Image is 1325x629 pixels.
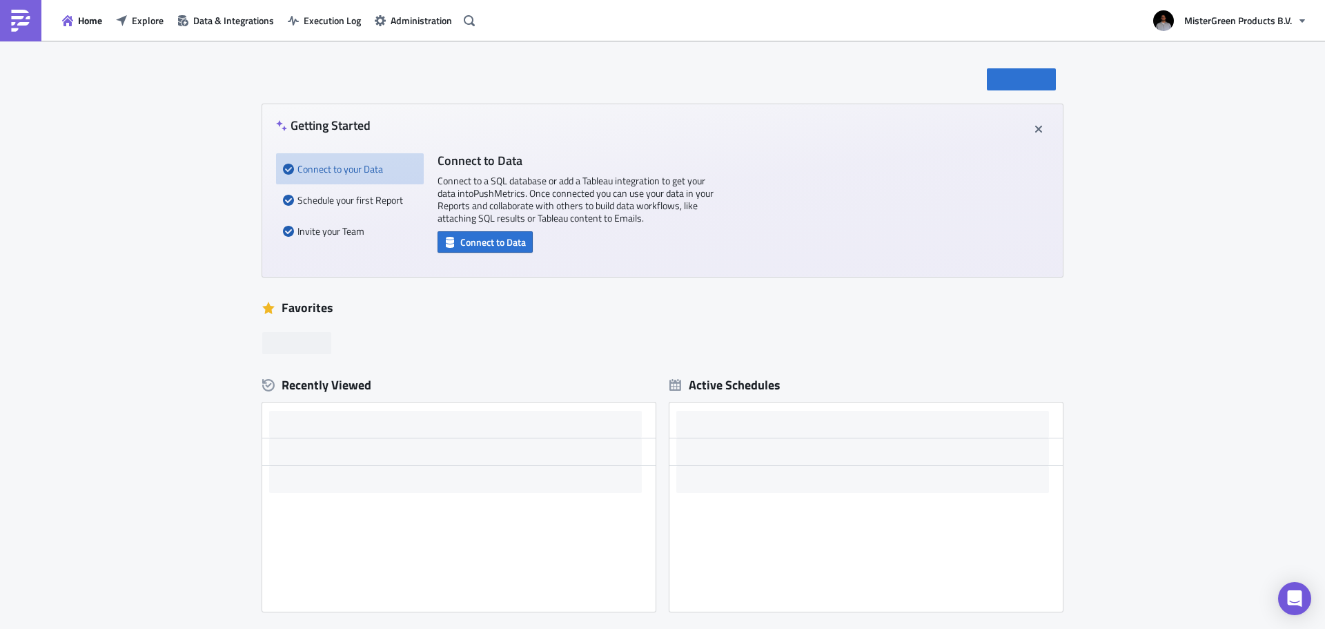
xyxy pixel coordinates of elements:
h4: Getting Started [276,118,371,133]
button: Connect to Data [438,231,533,253]
span: Data & Integrations [193,13,274,28]
button: Execution Log [281,10,368,31]
span: Home [78,13,102,28]
button: Administration [368,10,459,31]
div: Active Schedules [669,377,781,393]
a: Connect to Data [438,233,533,248]
div: Schedule your first Report [283,184,417,215]
img: Avatar [1152,9,1175,32]
span: Explore [132,13,164,28]
span: Execution Log [304,13,361,28]
button: Explore [109,10,170,31]
span: MisterGreen Products B.V. [1184,13,1292,28]
p: Connect to a SQL database or add a Tableau integration to get your data into PushMetrics . Once c... [438,175,714,224]
span: Connect to Data [460,235,526,249]
button: Home [55,10,109,31]
img: PushMetrics [10,10,32,32]
div: Favorites [262,298,1063,318]
div: Invite your Team [283,215,417,246]
h4: Connect to Data [438,153,714,168]
div: Recently Viewed [262,375,656,396]
button: MisterGreen Products B.V. [1145,6,1315,36]
span: Administration [391,13,452,28]
div: Open Intercom Messenger [1278,582,1311,615]
button: Data & Integrations [170,10,281,31]
div: Connect to your Data [283,153,417,184]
